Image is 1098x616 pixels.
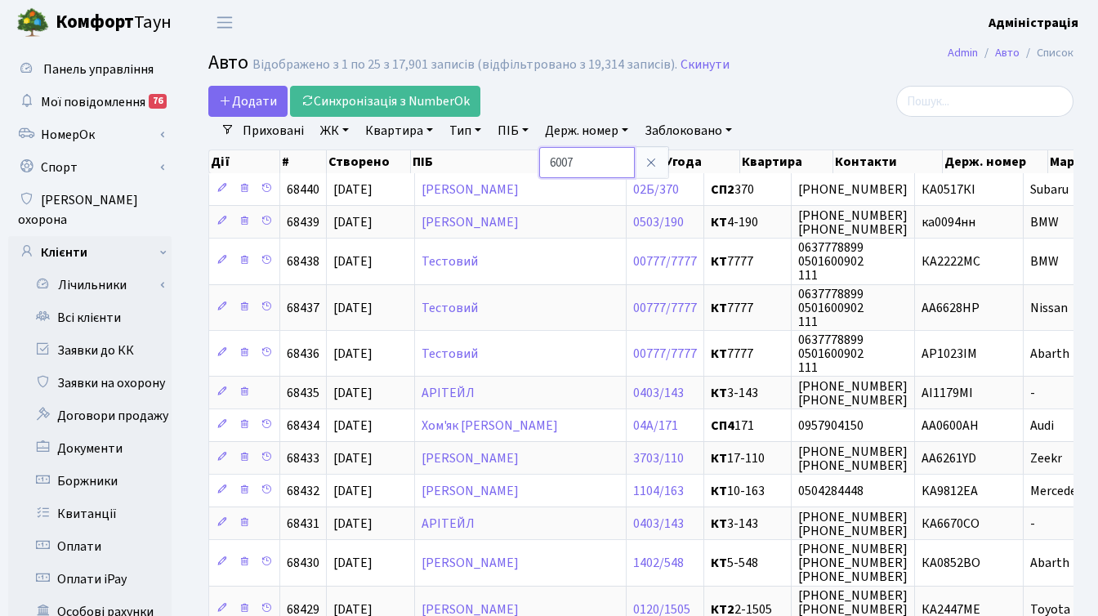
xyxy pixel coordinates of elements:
span: АР1023ІМ [922,345,977,363]
a: Скинути [681,57,730,73]
span: 7777 [711,255,784,268]
b: СП2 [711,181,734,199]
a: 0403/143 [633,515,684,533]
a: Адміністрація [989,13,1078,33]
span: АІ1179МІ [922,384,973,402]
a: [PERSON_NAME] [422,181,519,199]
a: НомерОк [8,118,172,151]
span: 4-190 [711,216,784,229]
a: Боржники [8,465,172,498]
a: Лічильники [19,269,172,301]
a: Тип [443,117,488,145]
span: [PHONE_NUMBER] [PHONE_NUMBER] [798,377,908,409]
a: Квартира [359,117,440,145]
a: Заявки до КК [8,334,172,367]
b: КТ [711,384,727,402]
a: 00777/7777 [633,345,697,363]
th: Контакти [833,150,944,173]
span: AA6261YD [922,449,976,467]
a: Хом'як [PERSON_NAME] [422,417,558,435]
a: [PERSON_NAME] [422,213,519,231]
th: ПІБ [411,150,663,173]
th: Квартира [740,150,833,173]
span: 3-143 [711,517,784,530]
b: СП4 [711,417,734,435]
a: Тестовий [422,345,478,363]
th: Створено [327,150,411,173]
span: КА6670СО [922,515,980,533]
a: Заблоковано [638,117,739,145]
a: Авто [995,44,1020,61]
span: AA0600АН [922,417,979,435]
a: Синхронізація з NumberOk [290,86,480,117]
span: 3-143 [711,386,784,400]
input: Пошук... [896,86,1073,117]
span: ка0094нн [922,213,975,231]
a: Тестовий [422,252,478,270]
span: 17-110 [711,452,784,465]
span: 0637778899 0501600902 111 [798,331,864,377]
th: # [280,150,327,173]
span: [DATE] [333,482,373,500]
span: [PHONE_NUMBER] [PHONE_NUMBER] [798,207,908,239]
a: Клієнти [8,236,172,269]
span: 68439 [287,213,319,231]
a: Оплати [8,530,172,563]
span: BMW [1030,213,1059,231]
a: Оплати iPay [8,563,172,596]
span: 68435 [287,384,319,402]
span: 10-163 [711,484,784,498]
a: 0403/143 [633,384,684,402]
a: [PERSON_NAME] [422,554,519,572]
span: [PHONE_NUMBER] [PHONE_NUMBER] [798,443,908,475]
a: 00777/7777 [633,252,697,270]
span: [PHONE_NUMBER] [798,181,908,199]
span: [DATE] [333,252,373,270]
span: - [1030,384,1035,402]
span: Мої повідомлення [41,93,145,111]
a: АРІТЕЙЛ [422,515,475,533]
span: [DATE] [333,181,373,199]
a: 04А/171 [633,417,678,435]
span: 68432 [287,482,319,500]
span: - [1030,515,1035,533]
a: Панель управління [8,53,172,86]
span: 68437 [287,299,319,317]
a: Документи [8,432,172,465]
span: 0637778899 0501600902 111 [798,285,864,331]
span: 0504284448 [798,482,864,500]
span: 7777 [711,301,784,315]
b: КТ [711,554,727,572]
span: Nissan [1030,299,1068,317]
span: 68436 [287,345,319,363]
span: [DATE] [333,449,373,467]
a: [PERSON_NAME] [422,449,519,467]
span: Audi [1030,417,1054,435]
span: КА0517КІ [922,181,975,199]
img: logo.png [16,7,49,39]
span: Панель управління [43,60,154,78]
span: [DATE] [333,554,373,572]
span: 171 [711,419,784,432]
span: КА2222МС [922,252,980,270]
span: Subaru [1030,181,1069,199]
span: 0637778899 0501600902 111 [798,239,864,284]
span: Mercedes [1030,482,1082,500]
b: Адміністрація [989,14,1078,32]
a: Admin [948,44,978,61]
a: 3703/110 [633,449,684,467]
span: 68440 [287,181,319,199]
a: ПІБ [491,117,535,145]
th: Угода [663,150,740,173]
b: КТ [711,515,727,533]
span: 5-548 [711,556,784,569]
a: Приховані [236,117,310,145]
a: 02Б/370 [633,181,679,199]
b: КТ [711,213,727,231]
a: 1104/163 [633,482,684,500]
span: Abarth [1030,554,1069,572]
th: Дії [209,150,280,173]
span: Zeekr [1030,449,1062,467]
span: [DATE] [333,384,373,402]
b: КТ [711,482,727,500]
